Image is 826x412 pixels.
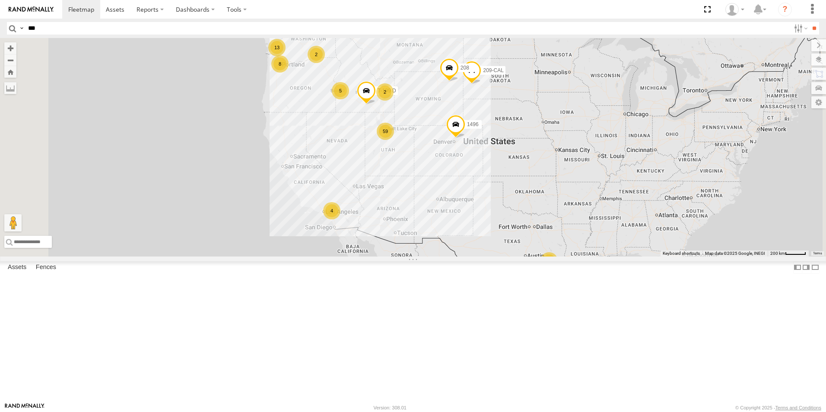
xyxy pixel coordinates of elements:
div: 2 [540,252,558,269]
button: Zoom Home [4,66,16,78]
button: Map Scale: 200 km per 45 pixels [768,250,809,257]
span: Map data ©2025 Google, INEGI [705,251,765,256]
a: Terms (opens in new tab) [813,252,822,255]
div: 13 [268,39,286,56]
label: Dock Summary Table to the Right [802,261,810,274]
a: Visit our Website [5,403,44,412]
button: Drag Pegman onto the map to open Street View [4,214,22,231]
div: 2 [376,83,394,101]
label: Measure [4,82,16,94]
div: 59 [377,123,394,140]
label: Search Filter Options [791,22,809,35]
span: 1496 [467,122,479,128]
button: Zoom in [4,42,16,54]
label: Hide Summary Table [811,261,820,274]
label: Fences [32,261,60,273]
button: Zoom out [4,54,16,66]
label: Dock Summary Table to the Left [793,261,802,274]
span: 209-CAL [483,67,503,73]
div: 4 [323,202,340,219]
div: © Copyright 2025 - [735,405,821,410]
div: Keith Washburn [722,3,747,16]
div: 8 [271,55,289,73]
div: 2 [308,46,325,63]
div: Version: 308.01 [374,405,407,410]
i: ? [778,3,792,16]
div: 5 [332,82,349,99]
label: Assets [3,261,31,273]
span: 208 [461,65,469,71]
a: Terms and Conditions [775,405,821,410]
img: rand-logo.svg [9,6,54,13]
span: 200 km [770,251,785,256]
button: Keyboard shortcuts [663,250,700,257]
label: Map Settings [811,96,826,108]
label: Search Query [18,22,25,35]
span: T-199 D [378,88,396,94]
